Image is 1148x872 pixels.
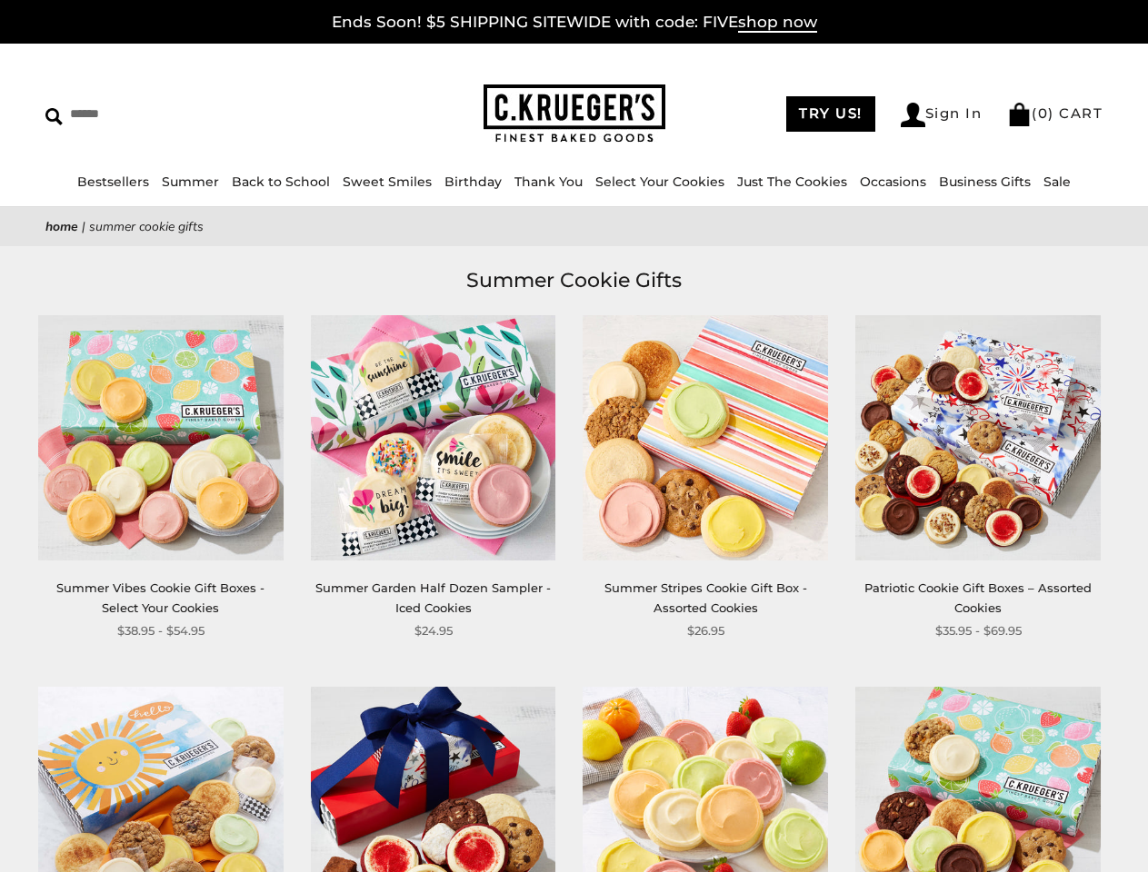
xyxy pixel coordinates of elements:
[935,621,1022,640] span: $35.95 - $69.95
[901,103,983,127] a: Sign In
[343,173,432,190] a: Sweet Smiles
[855,315,1101,560] img: Patriotic Cookie Gift Boxes – Assorted Cookies
[864,580,1092,614] a: Patriotic Cookie Gift Boxes – Assorted Cookies
[77,173,149,190] a: Bestsellers
[311,315,556,560] img: Summer Garden Half Dozen Sampler - Iced Cookies
[738,13,817,33] span: shop now
[56,580,265,614] a: Summer Vibes Cookie Gift Boxes - Select Your Cookies
[38,315,284,560] img: Summer Vibes Cookie Gift Boxes - Select Your Cookies
[45,216,1103,237] nav: breadcrumbs
[901,103,925,127] img: Account
[1038,104,1049,122] span: 0
[484,84,665,144] img: C.KRUEGER'S
[73,264,1075,297] h1: Summer Cookie Gifts
[444,173,502,190] a: Birthday
[315,580,551,614] a: Summer Garden Half Dozen Sampler - Iced Cookies
[45,108,63,125] img: Search
[162,173,219,190] a: Summer
[604,580,807,614] a: Summer Stripes Cookie Gift Box - Assorted Cookies
[687,621,724,640] span: $26.95
[583,315,828,560] img: Summer Stripes Cookie Gift Box - Assorted Cookies
[1007,104,1103,122] a: (0) CART
[860,173,926,190] a: Occasions
[595,173,724,190] a: Select Your Cookies
[232,173,330,190] a: Back to School
[89,218,204,235] span: Summer Cookie Gifts
[1007,103,1032,126] img: Bag
[1043,173,1071,190] a: Sale
[117,621,205,640] span: $38.95 - $54.95
[45,100,287,128] input: Search
[45,218,78,235] a: Home
[786,96,875,132] a: TRY US!
[82,218,85,235] span: |
[414,621,453,640] span: $24.95
[939,173,1031,190] a: Business Gifts
[332,13,817,33] a: Ends Soon! $5 SHIPPING SITEWIDE with code: FIVEshop now
[737,173,847,190] a: Just The Cookies
[514,173,583,190] a: Thank You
